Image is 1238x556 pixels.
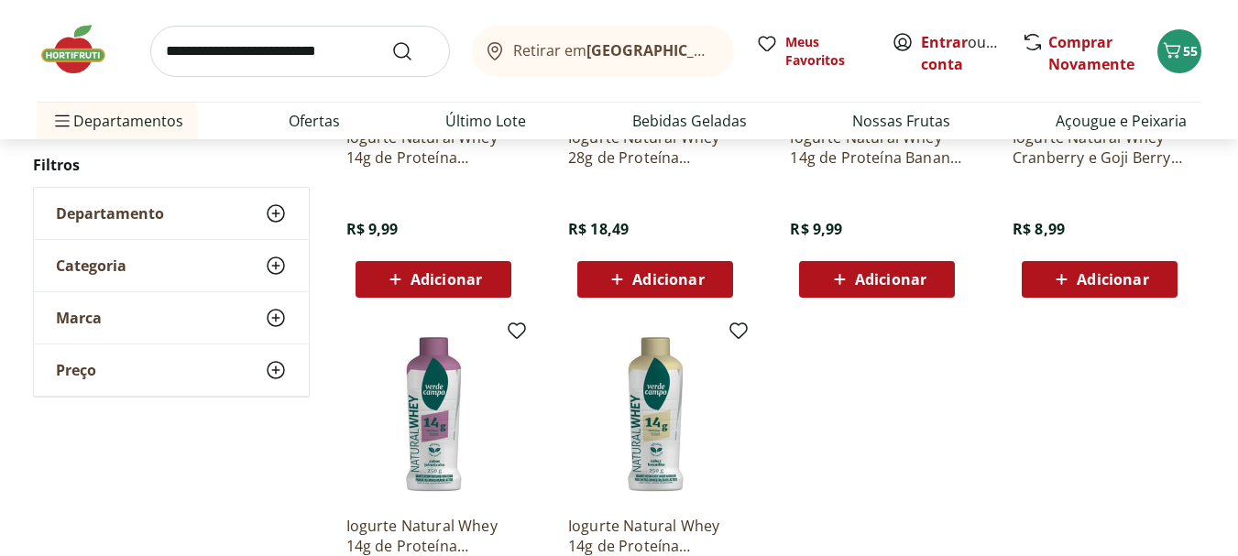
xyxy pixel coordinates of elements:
[1157,29,1201,73] button: Carrinho
[1183,42,1198,60] span: 55
[921,32,968,52] a: Entrar
[799,261,955,298] button: Adicionar
[1056,110,1187,132] a: Açougue e Peixaria
[568,327,742,501] img: Iogurte Natural Whey 14g de Proteína Baunilha Verde Campo 250g
[37,22,128,77] img: Hortifruti
[346,516,520,556] a: Iogurte Natural Whey 14g de Proteína Jabuticaba Verde Campo 250g
[921,31,1002,75] span: ou
[346,219,399,239] span: R$ 9,99
[785,33,870,70] span: Meus Favoritos
[356,261,511,298] button: Adicionar
[1048,32,1134,74] a: Comprar Novamente
[33,147,310,183] h2: Filtros
[855,272,926,287] span: Adicionar
[1013,219,1065,239] span: R$ 8,99
[56,309,102,327] span: Marca
[1013,127,1187,168] a: Iogurte Natural Whey Cranberry e Goji Berry Verde Campo 170g
[852,110,950,132] a: Nossas Frutas
[391,40,435,62] button: Submit Search
[568,516,742,556] a: Iogurte Natural Whey 14g de Proteína Baunilha Verde Campo 250g
[632,110,747,132] a: Bebidas Geladas
[790,127,964,168] a: Iogurte Natural Whey 14g de Proteína Banana Verde Campo 250g
[150,26,450,77] input: search
[756,33,870,70] a: Meus Favoritos
[513,42,716,59] span: Retirar em
[56,204,164,223] span: Departamento
[921,32,1022,74] a: Criar conta
[34,292,309,343] button: Marca
[289,110,340,132] a: Ofertas
[56,256,126,275] span: Categoria
[1022,261,1178,298] button: Adicionar
[568,127,742,168] a: Iogurte Natural Whey 28g de Proteína Morango Verde Campo 500g
[51,99,183,143] span: Departamentos
[411,272,482,287] span: Adicionar
[472,26,734,77] button: Retirar em[GEOGRAPHIC_DATA]/[GEOGRAPHIC_DATA]
[586,40,895,60] b: [GEOGRAPHIC_DATA]/[GEOGRAPHIC_DATA]
[568,219,629,239] span: R$ 18,49
[34,344,309,396] button: Preço
[346,127,520,168] a: Iogurte Natural Whey 14g de Proteína Morango Verde Campo 250g
[56,361,96,379] span: Preço
[577,261,733,298] button: Adicionar
[34,188,309,239] button: Departamento
[346,327,520,501] img: Iogurte Natural Whey 14g de Proteína Jabuticaba Verde Campo 250g
[632,272,704,287] span: Adicionar
[445,110,526,132] a: Último Lote
[1077,272,1148,287] span: Adicionar
[51,99,73,143] button: Menu
[34,240,309,291] button: Categoria
[790,219,842,239] span: R$ 9,99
